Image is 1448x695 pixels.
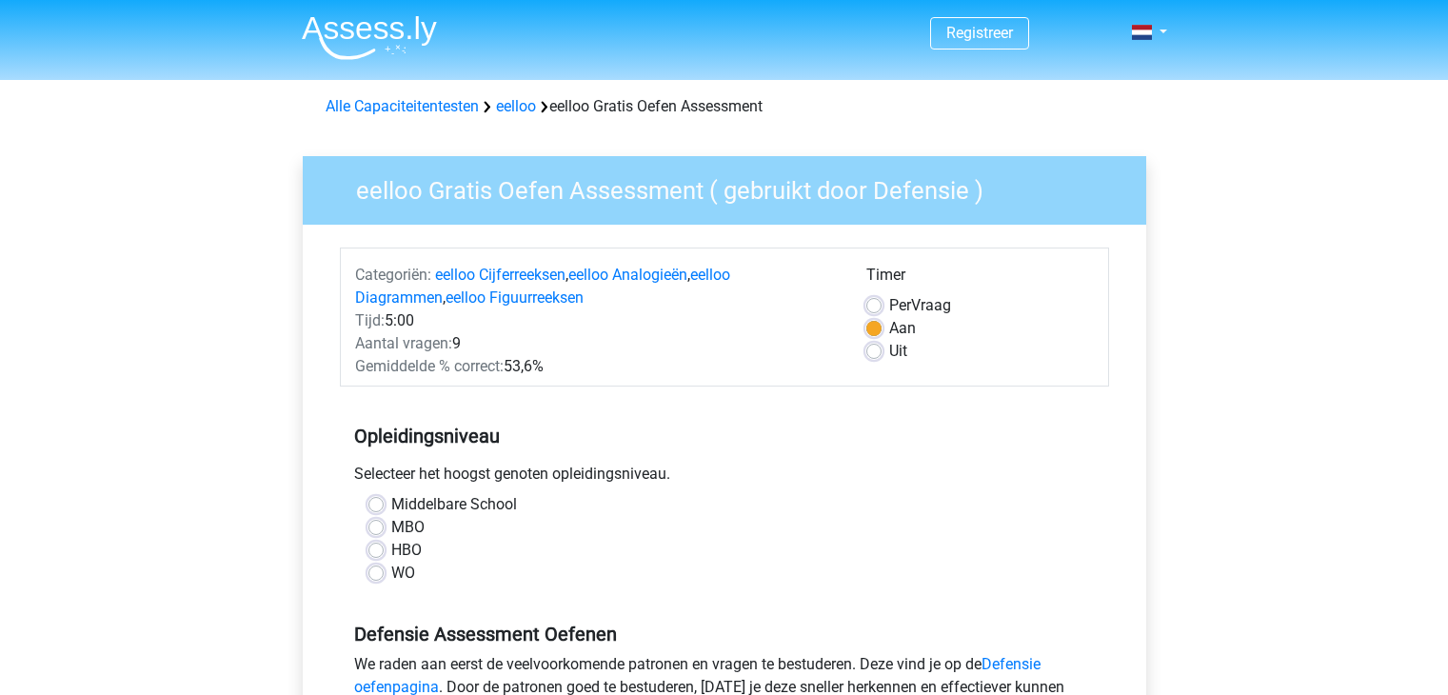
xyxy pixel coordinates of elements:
[391,493,517,516] label: Middelbare School
[446,288,584,307] a: eelloo Figuurreeksen
[302,15,437,60] img: Assessly
[391,539,422,562] label: HBO
[354,623,1095,645] h5: Defensie Assessment Oefenen
[391,562,415,585] label: WO
[355,357,504,375] span: Gemiddelde % correct:
[355,266,431,284] span: Categoriën:
[435,266,565,284] a: eelloo Cijferreeksen
[354,417,1095,455] h5: Opleidingsniveau
[568,266,687,284] a: eelloo Analogieën
[889,317,916,340] label: Aan
[318,95,1131,118] div: eelloo Gratis Oefen Assessment
[341,355,852,378] div: 53,6%
[341,332,852,355] div: 9
[866,264,1094,294] div: Timer
[496,97,536,115] a: eelloo
[340,463,1109,493] div: Selecteer het hoogst genoten opleidingsniveau.
[341,264,852,309] div: , , ,
[326,97,479,115] a: Alle Capaciteitentesten
[889,296,911,314] span: Per
[946,24,1013,42] a: Registreer
[355,311,385,329] span: Tijd:
[333,169,1132,206] h3: eelloo Gratis Oefen Assessment ( gebruikt door Defensie )
[889,294,951,317] label: Vraag
[391,516,425,539] label: MBO
[889,340,907,363] label: Uit
[355,334,452,352] span: Aantal vragen:
[341,309,852,332] div: 5:00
